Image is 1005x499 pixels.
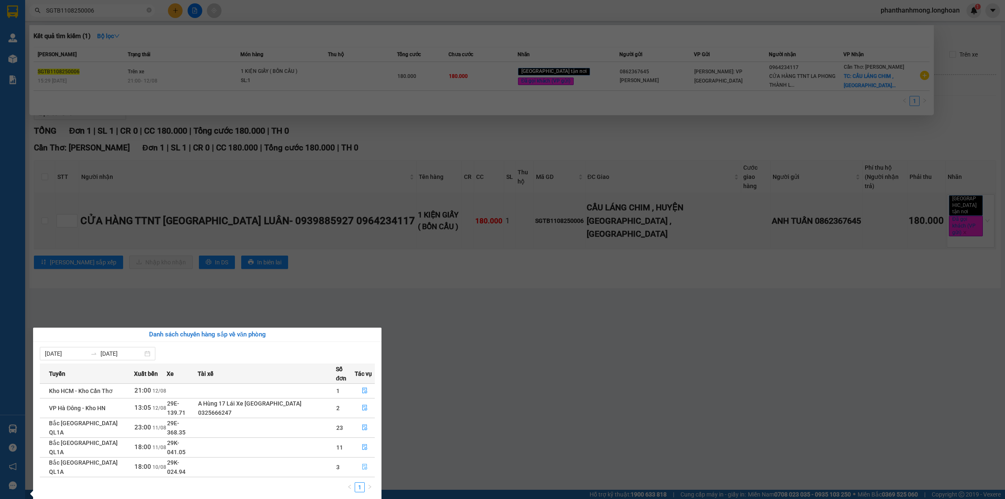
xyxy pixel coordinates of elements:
button: left [345,482,355,492]
span: 18:00 [134,443,151,451]
span: 23 [336,424,343,431]
span: 29E-139.71 [167,400,186,416]
span: 3 [336,464,340,471]
div: Danh sách chuyến hàng sắp về văn phòng [40,330,375,340]
span: Kho HCM - Kho Cần Thơ [49,388,113,394]
span: Tuyến [49,369,65,378]
button: file-done [355,401,374,415]
button: file-done [355,441,374,454]
span: VP Hà Đông - Kho HN [49,405,106,411]
span: 29K-024.94 [167,459,186,475]
input: Đến ngày [100,349,143,358]
span: file-done [362,424,368,431]
span: Xe [167,369,174,378]
span: 10/08 [152,464,166,470]
span: 29E-368.35 [167,420,186,436]
span: 23:00 [134,424,151,431]
span: 13:05 [134,404,151,411]
span: file-done [362,464,368,471]
span: 12/08 [152,405,166,411]
span: 11 [336,444,343,451]
span: 11/08 [152,445,166,450]
span: 11/08 [152,425,166,431]
div: A Hùng 17 Lái Xe [GEOGRAPHIC_DATA] 0325666247 [198,399,335,417]
span: Tác vụ [355,369,372,378]
li: 1 [355,482,365,492]
li: Next Page [365,482,375,492]
span: file-done [362,388,368,394]
button: file-done [355,384,374,398]
button: file-done [355,421,374,434]
span: Xuất bến [134,369,158,378]
span: left [347,484,352,489]
span: Bắc [GEOGRAPHIC_DATA] QL1A [49,440,118,455]
input: Từ ngày [45,349,87,358]
button: file-done [355,460,374,474]
span: 29K-041.05 [167,440,186,455]
span: 2 [336,405,340,411]
span: right [367,484,372,489]
li: Previous Page [345,482,355,492]
span: Tài xế [198,369,214,378]
span: 12/08 [152,388,166,394]
span: 21:00 [134,387,151,394]
span: Bắc [GEOGRAPHIC_DATA] QL1A [49,420,118,436]
span: to [90,350,97,357]
span: file-done [362,444,368,451]
span: swap-right [90,350,97,357]
span: 1 [336,388,340,394]
a: 1 [355,483,364,492]
span: Số đơn [336,365,354,383]
span: 18:00 [134,463,151,471]
span: file-done [362,405,368,411]
button: right [365,482,375,492]
span: Bắc [GEOGRAPHIC_DATA] QL1A [49,459,118,475]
